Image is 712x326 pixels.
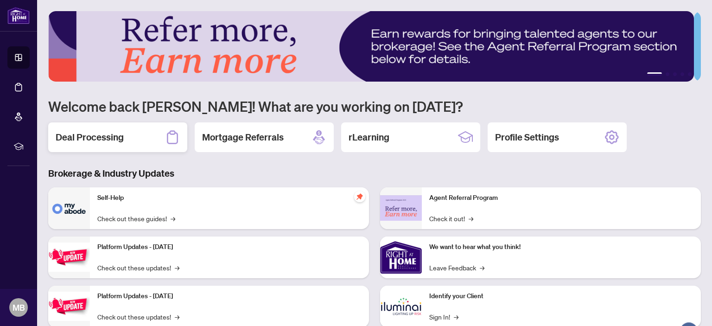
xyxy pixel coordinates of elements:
[97,213,175,224] a: Check out these guides!→
[354,191,365,202] span: pushpin
[97,193,362,203] p: Self-Help
[675,294,703,321] button: Open asap
[680,72,684,76] button: 4
[175,262,179,273] span: →
[13,301,25,314] span: MB
[429,312,458,322] a: Sign In!→
[429,262,484,273] a: Leave Feedback→
[429,213,473,224] a: Check it out!→
[97,291,362,301] p: Platform Updates - [DATE]
[56,131,124,144] h2: Deal Processing
[380,237,422,278] img: We want to hear what you think!
[97,312,179,322] a: Check out these updates!→
[97,242,362,252] p: Platform Updates - [DATE]
[480,262,484,273] span: →
[7,7,30,24] img: logo
[673,72,677,76] button: 3
[429,242,693,252] p: We want to hear what you think!
[97,262,179,273] a: Check out these updates!→
[688,72,692,76] button: 5
[48,292,90,321] img: Platform Updates - July 8, 2025
[666,72,669,76] button: 2
[429,193,693,203] p: Agent Referral Program
[202,131,284,144] h2: Mortgage Referrals
[454,312,458,322] span: →
[647,72,662,76] button: 1
[469,213,473,224] span: →
[171,213,175,224] span: →
[48,187,90,229] img: Self-Help
[48,11,694,82] img: Slide 0
[495,131,559,144] h2: Profile Settings
[48,97,701,115] h1: Welcome back [PERSON_NAME]! What are you working on [DATE]?
[380,195,422,221] img: Agent Referral Program
[349,131,389,144] h2: rLearning
[175,312,179,322] span: →
[48,167,701,180] h3: Brokerage & Industry Updates
[48,243,90,272] img: Platform Updates - July 21, 2025
[429,291,693,301] p: Identify your Client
